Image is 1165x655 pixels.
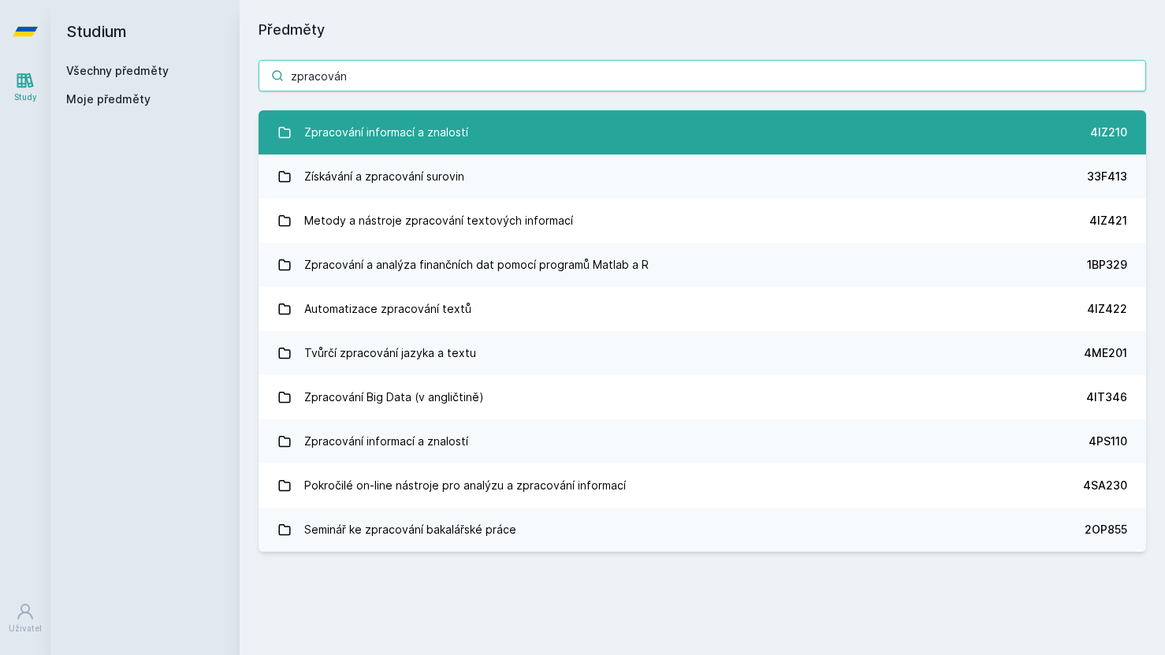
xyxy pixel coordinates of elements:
[304,205,573,236] div: Metody a nástroje zpracování textových informací
[304,249,649,281] div: Zpracování a analýza finančních dat pomocí programů Matlab a R
[1090,125,1127,140] div: 4IZ210
[304,161,464,192] div: Získávání a zpracování surovin
[259,375,1146,419] a: Zpracování Big Data (v angličtině) 4IT346
[3,594,47,642] a: Uživatel
[3,63,47,111] a: Study
[259,19,1146,41] h1: Předměty
[1087,169,1127,184] div: 33F413
[259,463,1146,508] a: Pokročilé on-line nástroje pro analýzu a zpracování informací 4SA230
[304,381,484,413] div: Zpracování Big Data (v angličtině)
[1084,345,1127,361] div: 4ME201
[259,110,1146,154] a: Zpracování informací a znalostí 4IZ210
[1083,478,1127,493] div: 4SA230
[304,337,476,369] div: Tvůrčí zpracování jazyka a textu
[304,293,471,325] div: Automatizace zpracování textů
[66,91,151,107] span: Moje předměty
[1086,389,1127,405] div: 4IT346
[259,419,1146,463] a: Zpracování informací a znalostí 4PS110
[14,91,37,103] div: Study
[66,64,169,77] a: Všechny předměty
[304,470,626,501] div: Pokročilé on-line nástroje pro analýzu a zpracování informací
[304,426,468,457] div: Zpracování informací a znalostí
[259,60,1146,91] input: Název nebo ident předmětu…
[259,154,1146,199] a: Získávání a zpracování surovin 33F413
[259,331,1146,375] a: Tvůrčí zpracování jazyka a textu 4ME201
[1089,434,1127,449] div: 4PS110
[9,623,42,635] div: Uživatel
[304,514,516,545] div: Seminář ke zpracování bakalářské práce
[304,117,468,148] div: Zpracování informací a znalostí
[259,508,1146,552] a: Seminář ke zpracování bakalářské práce 2OP855
[1087,257,1127,273] div: 1BP329
[1089,213,1127,229] div: 4IZ421
[259,287,1146,331] a: Automatizace zpracování textů 4IZ422
[259,199,1146,243] a: Metody a nástroje zpracování textových informací 4IZ421
[259,243,1146,287] a: Zpracování a analýza finančních dat pomocí programů Matlab a R 1BP329
[1085,522,1127,538] div: 2OP855
[1087,301,1127,317] div: 4IZ422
